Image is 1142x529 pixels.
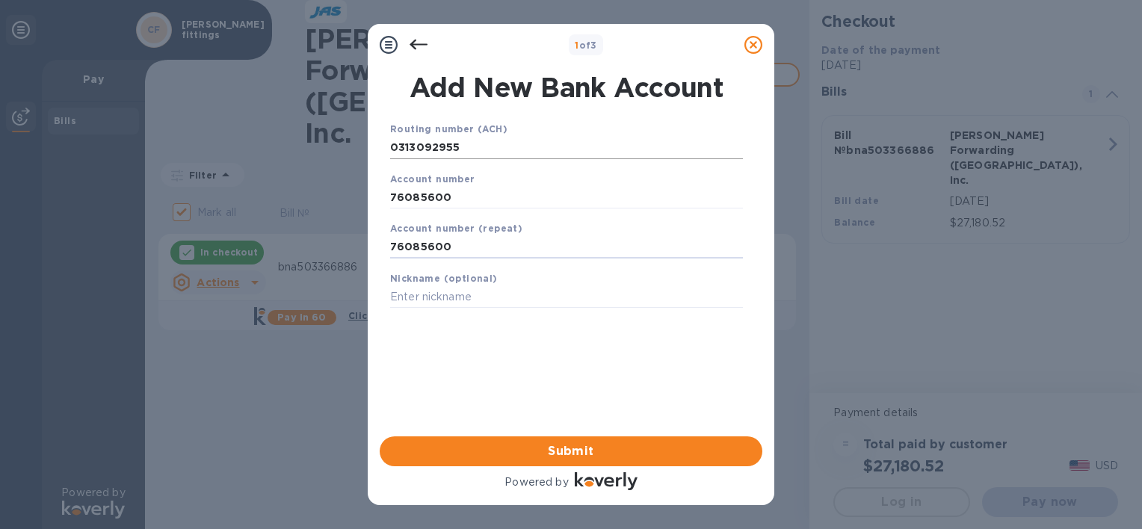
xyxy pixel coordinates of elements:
input: Enter account number [390,186,743,208]
p: Powered by [504,474,568,490]
b: Account number [390,173,475,185]
input: Enter account number [390,236,743,259]
img: Logo [575,472,638,490]
b: Routing number (ACH) [390,123,507,134]
input: Enter routing number [390,137,743,159]
b: Account number (repeat) [390,223,522,234]
b: Nickname (optional) [390,273,498,284]
b: of 3 [575,40,597,51]
button: Submit [380,436,762,466]
input: Enter nickname [390,286,743,309]
h1: Add New Bank Account [381,72,752,103]
span: Submit [392,442,750,460]
span: 1 [575,40,578,51]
